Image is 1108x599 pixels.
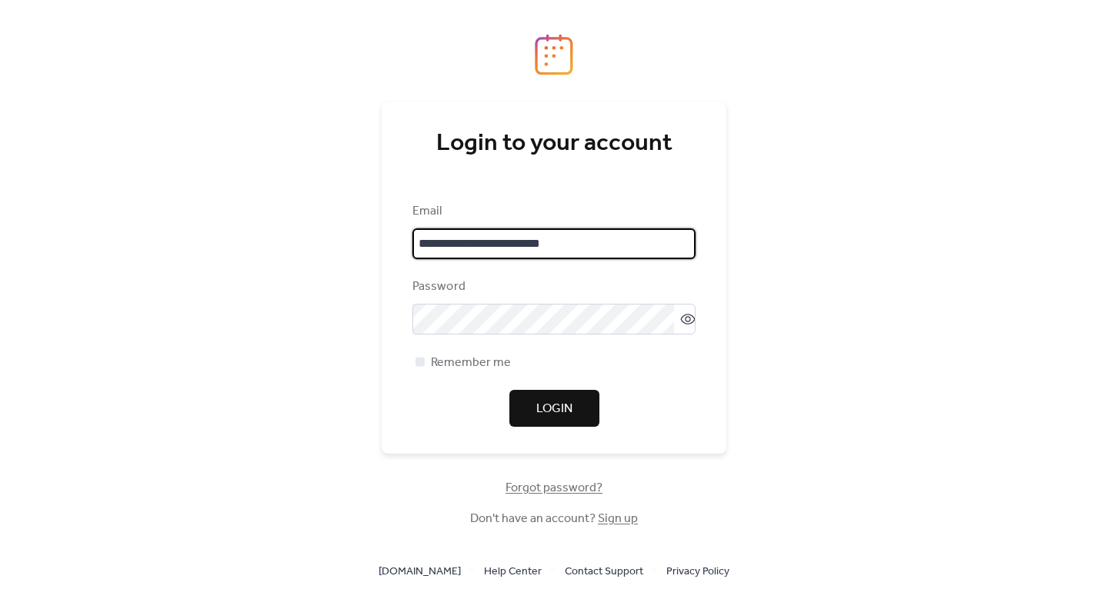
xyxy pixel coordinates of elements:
span: Contact Support [565,563,643,581]
span: Login [536,400,572,418]
a: Privacy Policy [666,561,729,581]
div: Password [412,278,692,296]
span: Remember me [431,354,511,372]
a: Contact Support [565,561,643,581]
img: logo [535,34,573,75]
a: [DOMAIN_NAME] [379,561,461,581]
span: Help Center [484,563,542,581]
button: Login [509,390,599,427]
span: Forgot password? [506,479,602,498]
div: Email [412,202,692,221]
a: Sign up [598,507,638,531]
span: [DOMAIN_NAME] [379,563,461,581]
a: Forgot password? [506,484,602,492]
a: Help Center [484,561,542,581]
span: Privacy Policy [666,563,729,581]
div: Login to your account [412,128,696,159]
span: Don't have an account? [470,510,638,528]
